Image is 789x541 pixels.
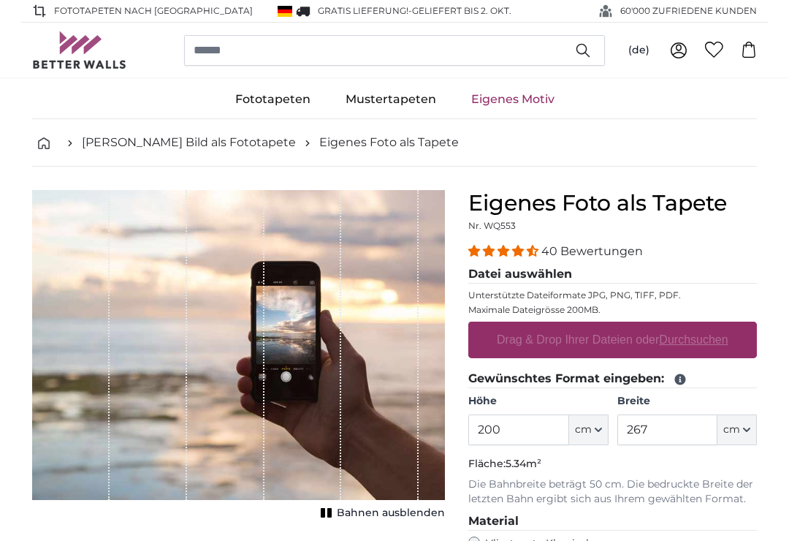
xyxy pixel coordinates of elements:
[468,477,757,507] p: Die Bahnbreite beträgt 50 cm. Die bedruckte Breite der letzten Bahn ergibt sich aus Ihrem gewählt...
[454,80,572,118] a: Eigenes Motiv
[620,4,757,18] span: 60'000 ZUFRIEDENE KUNDEN
[723,423,740,437] span: cm
[412,5,511,16] span: Geliefert bis 2. Okt.
[54,4,253,18] span: Fototapeten nach [GEOGRAPHIC_DATA]
[717,415,757,445] button: cm
[468,394,608,409] label: Höhe
[468,265,757,284] legend: Datei auswählen
[468,220,516,231] span: Nr. WQ553
[318,5,408,16] span: GRATIS Lieferung!
[408,5,511,16] span: -
[278,6,292,17] img: Deutschland
[468,512,757,531] legend: Material
[328,80,454,118] a: Mustertapeten
[569,415,609,445] button: cm
[468,370,757,388] legend: Gewünschtes Format eingeben:
[468,190,757,216] h1: Eigenes Foto als Tapete
[82,134,296,151] a: [PERSON_NAME] Bild als Fototapete
[32,119,757,167] nav: breadcrumbs
[319,134,459,151] a: Eigenes Foto als Tapete
[337,506,445,521] span: Bahnen ausblenden
[506,457,541,470] span: 5.34m²
[468,290,757,301] p: Unterstützte Dateiformate JPG, PNG, TIFF, PDF.
[468,244,541,258] span: 4.38 stars
[617,394,757,409] label: Breite
[32,31,127,69] img: Betterwalls
[218,80,328,118] a: Fototapeten
[468,457,757,472] p: Fläche:
[468,304,757,316] p: Maximale Dateigrösse 200MB.
[575,423,592,437] span: cm
[541,244,643,258] span: 40 Bewertungen
[32,190,445,523] div: 1 of 1
[316,503,445,523] button: Bahnen ausblenden
[617,37,661,64] button: (de)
